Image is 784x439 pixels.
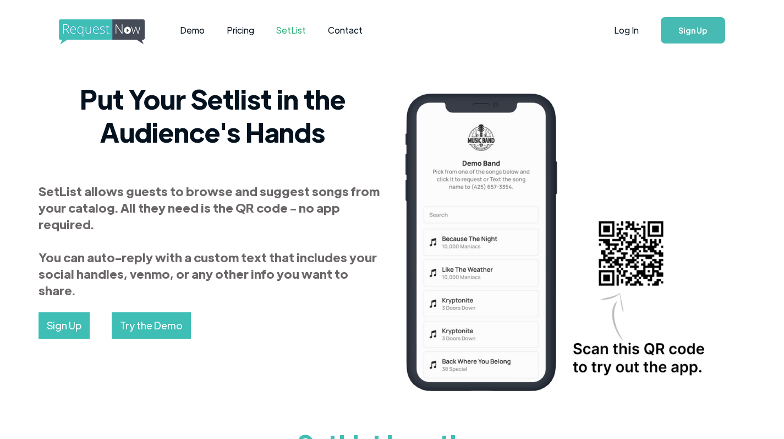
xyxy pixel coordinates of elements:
[265,13,317,47] a: SetList
[317,13,374,47] a: Contact
[112,312,191,339] a: Try the Demo
[216,13,265,47] a: Pricing
[39,183,380,298] strong: SetList allows guests to browse and suggest songs from your catalog. All they need is the QR code...
[169,13,216,47] a: Demo
[59,19,141,41] a: home
[603,11,650,50] a: Log In
[39,82,387,148] h2: Put Your Setlist in the Audience's Hands
[661,17,725,44] a: Sign Up
[39,312,90,339] a: Sign Up
[59,19,165,45] img: requestnow logo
